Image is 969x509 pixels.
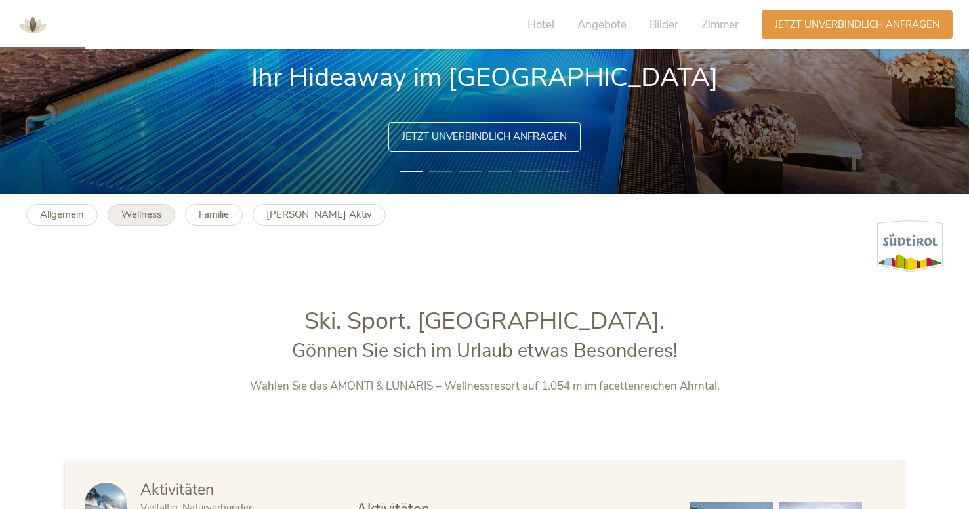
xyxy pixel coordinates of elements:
span: Jetzt unverbindlich anfragen [775,18,939,31]
a: AMONTI & LUNARIS Wellnessresort [13,20,52,29]
img: AMONTI & LUNARIS Wellnessresort [13,5,52,45]
b: [PERSON_NAME] Aktiv [266,208,372,221]
span: Ski. Sport. [GEOGRAPHIC_DATA]. [304,305,665,337]
span: Angebote [577,17,627,32]
a: Wellness [108,204,175,226]
b: Wellness [121,208,161,221]
span: Jetzt unverbindlich anfragen [402,130,567,144]
b: Allgemein [40,208,84,221]
span: Gönnen Sie sich im Urlaub etwas Besonderes! [292,338,678,363]
a: [PERSON_NAME] Aktiv [253,204,386,226]
p: Wählen Sie das AMONTI & LUNARIS – Wellnessresort auf 1.054 m im facettenreichen Ahrntal. [211,378,758,395]
span: Zimmer [701,17,739,32]
span: Bilder [649,17,678,32]
b: Familie [199,208,229,221]
a: Allgemein [26,204,98,226]
span: Aktivitäten [140,479,214,500]
span: Hotel [527,17,554,32]
img: Südtirol [877,220,943,272]
a: Familie [185,204,243,226]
